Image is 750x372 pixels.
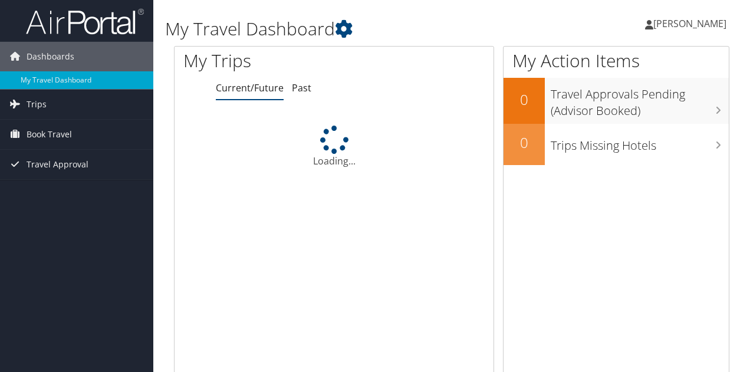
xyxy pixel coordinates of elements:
span: Trips [27,90,47,119]
span: [PERSON_NAME] [653,17,726,30]
span: Book Travel [27,120,72,149]
span: Travel Approval [27,150,88,179]
div: Loading... [175,126,494,168]
a: Past [292,81,311,94]
h1: My Travel Dashboard [165,17,547,41]
a: 0Trips Missing Hotels [504,124,729,165]
h3: Travel Approvals Pending (Advisor Booked) [551,80,729,119]
h3: Trips Missing Hotels [551,131,729,154]
a: 0Travel Approvals Pending (Advisor Booked) [504,78,729,123]
span: Dashboards [27,42,74,71]
h2: 0 [504,90,545,110]
img: airportal-logo.png [26,8,144,35]
h1: My Action Items [504,48,729,73]
h1: My Trips [183,48,352,73]
h2: 0 [504,133,545,153]
a: [PERSON_NAME] [645,6,738,41]
a: Current/Future [216,81,284,94]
